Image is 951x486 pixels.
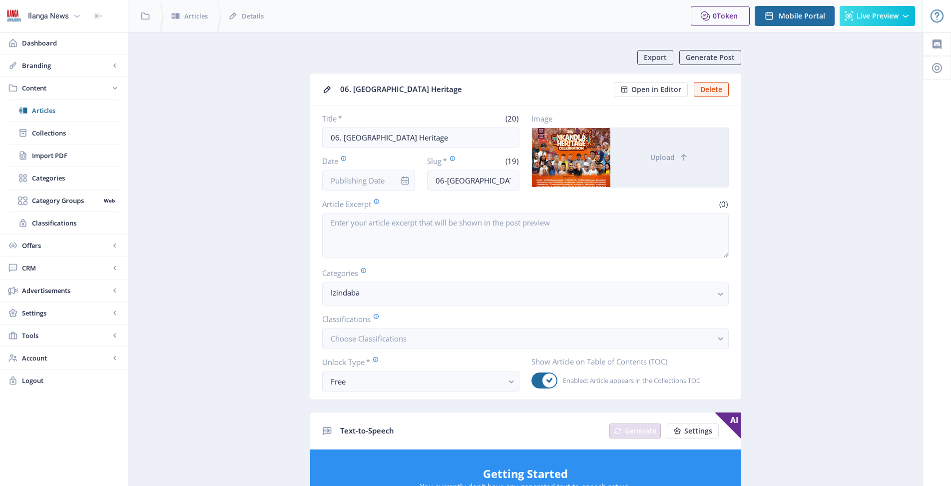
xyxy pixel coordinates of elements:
[10,144,118,166] a: Import PDF
[427,155,470,166] label: Slug
[718,199,729,209] span: (0)
[504,113,519,123] span: (20)
[10,99,118,121] a: Articles
[755,6,835,26] button: Mobile Portal
[22,330,110,340] span: Tools
[322,198,521,209] label: Article Excerpt
[427,170,520,190] input: this-is-how-a-slug-looks-like
[610,128,728,187] button: Upload
[22,38,120,48] span: Dashboard
[32,195,100,205] span: Category Groups
[667,423,719,438] button: Settings
[322,170,415,190] input: Publishing Date
[331,286,712,298] nb-select-label: Izindaba
[684,427,712,435] span: Settings
[631,85,681,93] span: Open in Editor
[609,423,661,438] button: Generate
[10,212,118,234] a: Classifications
[22,83,110,93] span: Content
[322,282,729,305] button: Izindaba
[322,155,407,166] label: Date
[625,427,656,435] span: Generate
[715,412,741,438] span: AI
[22,263,110,273] span: CRM
[28,5,69,27] div: Ilanga News
[340,81,608,97] div: 06. [GEOGRAPHIC_DATA] Heritage
[637,50,673,65] button: Export
[322,313,721,324] label: Classifications
[22,353,110,363] span: Account
[557,374,700,386] span: Enabled: Article appears in the Collections TOC
[10,122,118,144] a: Collections
[22,240,110,250] span: Offers
[531,356,721,366] label: Show Article on Table of Contents (TOC)
[644,53,667,61] span: Export
[857,12,899,20] span: Live Preview
[322,267,721,278] label: Categories
[614,82,688,97] button: Open in Editor
[686,53,735,61] span: Generate Post
[400,175,410,185] nb-icon: info
[32,218,118,228] span: Classifications
[6,8,22,24] img: 6e32966d-d278-493e-af78-9af65f0c2223.png
[322,356,511,367] label: Unlock Type
[10,189,118,211] a: Category GroupsWeb
[661,423,719,438] a: New page
[32,150,118,160] span: Import PDF
[340,425,394,435] span: Text-to-Speech
[242,11,264,21] span: Details
[322,113,417,123] label: Title
[32,173,118,183] span: Categories
[22,308,110,318] span: Settings
[694,82,729,97] button: Delete
[331,333,407,343] span: Choose Classifications
[603,423,661,438] a: New page
[22,285,110,295] span: Advertisements
[22,60,110,70] span: Branding
[531,113,721,123] label: Image
[840,6,915,26] button: Live Preview
[322,127,519,147] input: Type Article Title ...
[322,371,519,391] button: Free
[679,50,741,65] button: Generate Post
[100,195,118,205] nb-badge: Web
[331,375,503,387] div: Free
[184,11,208,21] span: Articles
[717,11,738,20] span: Token
[650,153,675,161] span: Upload
[32,128,118,138] span: Collections
[22,375,120,385] span: Logout
[779,12,825,20] span: Mobile Portal
[10,167,118,189] a: Categories
[32,105,118,115] span: Articles
[504,156,519,166] span: (19)
[691,6,750,26] button: 0Token
[322,328,729,348] button: Choose Classifications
